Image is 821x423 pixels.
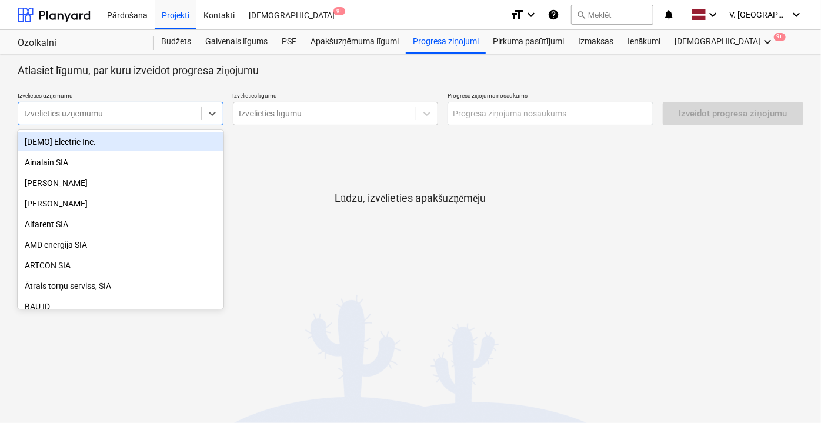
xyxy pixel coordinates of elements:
a: Pirkuma pasūtījumi [486,30,571,54]
div: AKANA SIA [18,174,223,192]
input: Progresa ziņojuma nosaukums [448,102,653,125]
p: Progresa ziņojuma nosaukums [448,92,653,102]
div: BAU ID [18,297,223,316]
a: PSF [275,30,303,54]
i: Zināšanu pamats [548,8,559,22]
a: Izmaksas [571,30,620,54]
div: [DEMO] Electric Inc. [18,132,223,151]
i: format_size [510,8,524,22]
div: Ātrais torņu serviss, SIA [18,277,223,295]
div: AMD enerģija SIA [18,235,223,254]
a: Progresa ziņojumi [406,30,486,54]
i: notifications [663,8,675,22]
a: Galvenais līgums [198,30,275,54]
div: Ainalain SIA [18,153,223,172]
span: 9+ [774,33,786,41]
div: [DEMOGRAPHIC_DATA] [668,30,782,54]
p: Lūdzu, izvēlieties apakšuzņēmēju [335,191,486,205]
a: Budžets [154,30,198,54]
i: keyboard_arrow_down [789,8,803,22]
button: Meklēt [571,5,653,25]
i: keyboard_arrow_down [524,8,538,22]
div: Alfarent SIA [18,215,223,234]
div: ARTCON SIA [18,256,223,275]
div: [PERSON_NAME] [18,194,223,213]
div: [PERSON_NAME] [18,174,223,192]
a: Apakšuzņēmuma līgumi [303,30,406,54]
p: Atlasiet līgumu, par kuru izveidot progresa ziņojumu [18,64,803,78]
span: 9+ [333,7,345,15]
p: Izvēlieties līgumu [233,92,439,102]
a: Ienākumi [620,30,668,54]
i: keyboard_arrow_down [761,35,775,49]
span: V. [GEOGRAPHIC_DATA] [729,10,788,19]
p: Izvēlieties uzņēmumu [18,92,223,102]
div: Ozolkalni [18,37,140,49]
div: ALESTAR SIA [18,194,223,213]
i: keyboard_arrow_down [706,8,720,22]
span: search [576,10,586,19]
